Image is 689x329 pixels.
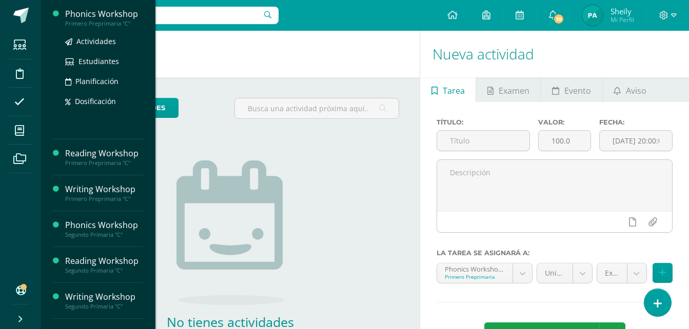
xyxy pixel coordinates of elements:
a: Unidad 4 [537,263,592,283]
input: Fecha de entrega [600,131,672,151]
div: Primero Preprimaria "C" [65,20,143,27]
div: Segundo Primaria "C" [65,267,143,274]
input: Busca una actividad próxima aquí... [235,98,399,118]
img: b0c5a64c46d61fd28d8de184b3c78043.png [582,5,603,26]
a: Estudiantes [65,55,143,67]
img: no_activities.png [176,160,284,305]
div: Phonics Workshop [65,219,143,231]
label: Título: [437,118,530,126]
span: Planificación [75,76,119,86]
span: Mi Perfil [611,15,634,24]
a: Aviso [603,77,658,102]
input: Título [437,131,529,151]
span: Evento [564,78,591,103]
span: 10 [553,13,564,25]
a: Examen [476,77,540,102]
span: Actividades [76,36,116,46]
a: Phonics WorkshopSegundo Primaria "C" [65,219,143,238]
a: Evento [541,77,602,102]
label: Fecha: [599,118,673,126]
a: Examen (30.0pts) [597,263,646,283]
div: Phonics Workshop [65,8,143,20]
div: Segundo Primaria "C" [65,303,143,310]
input: Busca un usuario... [48,7,279,24]
span: Dosificación [75,96,116,106]
a: Reading WorkshopPrimero Preprimaria "C" [65,148,143,167]
a: Planificación [65,75,143,87]
a: Writing WorkshopPrimero Preprimaria "C" [65,183,143,202]
div: Primero Preprimaria [445,273,505,280]
span: Estudiantes [78,56,119,66]
div: Primero Preprimaria "C" [65,195,143,202]
span: Tarea [443,78,465,103]
div: Primero Preprimaria "C" [65,159,143,167]
label: La tarea se asignará a: [437,249,673,257]
div: Segundo Primaria "C" [65,231,143,238]
a: Writing WorkshopSegundo Primaria "C" [65,291,143,310]
h1: Actividades [53,31,407,77]
a: Actividades [65,35,143,47]
a: Dosificación [65,95,143,107]
span: Sheily [611,6,634,16]
input: Puntos máximos [539,131,590,151]
h1: Nueva actividad [432,31,677,77]
span: Aviso [626,78,646,103]
div: Phonics Workshop 'C' [445,263,505,273]
a: Phonics Workshop 'C'Primero Preprimaria [437,263,532,283]
span: Examen (30.0pts) [605,263,619,283]
a: Phonics WorkshopPrimero Preprimaria "C" [65,8,143,27]
div: Writing Workshop [65,183,143,195]
a: Reading WorkshopSegundo Primaria "C" [65,255,143,274]
div: Reading Workshop [65,255,143,267]
div: Reading Workshop [65,148,143,159]
a: Tarea [420,77,476,102]
div: Writing Workshop [65,291,143,303]
label: Valor: [538,118,591,126]
span: Examen [499,78,529,103]
span: Unidad 4 [545,263,565,283]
